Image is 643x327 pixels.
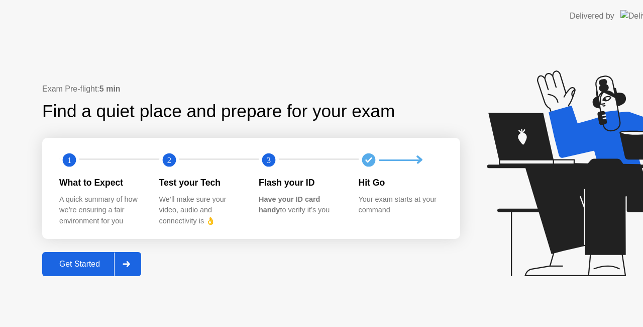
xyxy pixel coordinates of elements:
[42,98,396,125] div: Find a quiet place and prepare for your exam
[259,195,320,214] b: Have your ID card handy
[167,155,171,165] text: 2
[159,176,243,189] div: Test your Tech
[59,176,143,189] div: What to Expect
[259,176,343,189] div: Flash your ID
[259,194,343,216] div: to verify it’s you
[42,252,141,276] button: Get Started
[42,83,460,95] div: Exam Pre-flight:
[159,194,243,227] div: We’ll make sure your video, audio and connectivity is 👌
[359,176,443,189] div: Hit Go
[359,194,443,216] div: Your exam starts at your command
[570,10,614,22] div: Delivered by
[267,155,271,165] text: 3
[67,155,71,165] text: 1
[45,260,114,269] div: Get Started
[99,85,121,93] b: 5 min
[59,194,143,227] div: A quick summary of how we’re ensuring a fair environment for you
